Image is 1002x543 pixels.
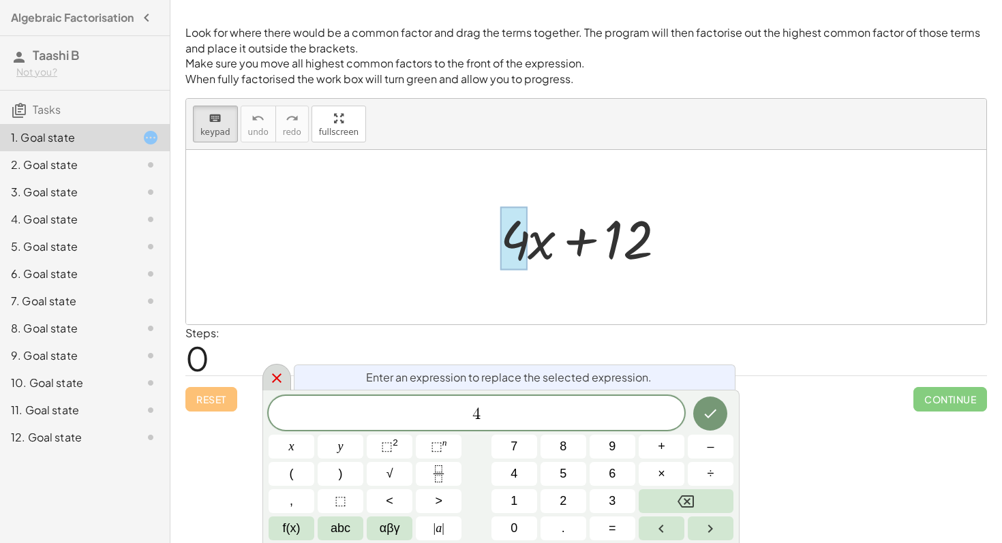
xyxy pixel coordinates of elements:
span: + [658,437,665,456]
span: × [658,465,665,483]
button: Placeholder [318,489,363,513]
p: Make sure you move all highest common factors to the front of the expression. [185,56,987,72]
button: Square root [367,462,412,486]
button: Greek alphabet [367,516,412,540]
i: Task not started. [142,211,159,228]
i: Task not started. [142,402,159,418]
i: Task started. [142,129,159,146]
span: 5 [560,465,566,483]
span: √ [386,465,393,483]
button: Equals [590,516,635,540]
button: undoundo [241,106,276,142]
button: Times [639,462,684,486]
div: 9. Goal state [11,347,121,364]
span: keypad [200,127,230,137]
sup: n [442,437,447,448]
div: 2. Goal state [11,157,121,173]
h4: Algebraic Factorisation [11,10,134,26]
button: Greater than [416,489,461,513]
span: 0 [511,519,517,538]
span: ) [339,465,343,483]
i: Task not started. [142,429,159,446]
div: 8. Goal state [11,320,121,337]
span: 0 [185,337,209,379]
span: f(x) [283,519,301,538]
span: 2 [560,492,566,510]
span: y [338,437,344,456]
div: Not you? [16,65,159,79]
span: 8 [560,437,566,456]
span: = [609,519,616,538]
span: ⬚ [431,439,442,453]
button: 1 [491,489,537,513]
div: 7. Goal state [11,293,121,309]
i: Task not started. [142,266,159,282]
button: Fraction [416,462,461,486]
button: redoredo [275,106,309,142]
p: Look for where there would be a common factor and drag the terms together. The program will then ... [185,25,987,56]
span: fullscreen [319,127,359,137]
button: Functions [269,516,314,540]
div: 3. Goal state [11,184,121,200]
button: 4 [491,462,537,486]
button: 2 [541,489,586,513]
i: keyboard [209,110,222,127]
button: keyboardkeypad [193,106,238,142]
span: > [435,492,442,510]
span: ⬚ [381,439,393,453]
i: Task not started. [142,157,159,173]
span: αβγ [380,519,400,538]
button: ) [318,462,363,486]
p: When fully factorised the work box will turn green and allow you to progress. [185,72,987,87]
button: Absolute value [416,516,461,540]
button: Backspace [639,489,733,513]
sup: 2 [393,437,398,448]
span: 1 [511,492,517,510]
button: 7 [491,435,537,459]
span: 6 [609,465,616,483]
button: . [541,516,586,540]
button: Plus [639,435,684,459]
span: 7 [511,437,517,456]
span: ÷ [708,465,714,483]
span: ⬚ [335,492,346,510]
button: 5 [541,462,586,486]
button: , [269,489,314,513]
button: Less than [367,489,412,513]
span: 9 [609,437,616,456]
div: 12. Goal state [11,429,121,446]
span: Enter an expression to replace the selected expression. [366,369,652,386]
span: – [707,437,714,456]
div: 10. Goal state [11,375,121,391]
span: < [386,492,393,510]
button: Done [693,397,727,431]
i: Task not started. [142,347,159,364]
i: Task not started. [142,184,159,200]
span: redo [283,127,301,137]
button: 3 [590,489,635,513]
span: abc [331,519,350,538]
span: undo [248,127,269,137]
div: 4. Goal state [11,211,121,228]
i: Task not started. [142,320,159,337]
button: Left arrow [639,516,684,540]
span: ( [290,465,294,483]
div: 6. Goal state [11,266,121,282]
span: | [442,521,444,535]
button: 9 [590,435,635,459]
span: | [434,521,436,535]
span: 3 [609,492,616,510]
button: Right arrow [688,516,733,540]
div: 5. Goal state [11,238,121,255]
button: 6 [590,462,635,486]
button: 8 [541,435,586,459]
span: x [289,437,294,456]
button: ( [269,462,314,486]
button: fullscreen [312,106,366,142]
i: undo [252,110,264,127]
div: 1. Goal state [11,129,121,146]
i: redo [286,110,299,127]
button: Superscript [416,435,461,459]
span: Taashi B [33,47,79,63]
i: Task not started. [142,293,159,309]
